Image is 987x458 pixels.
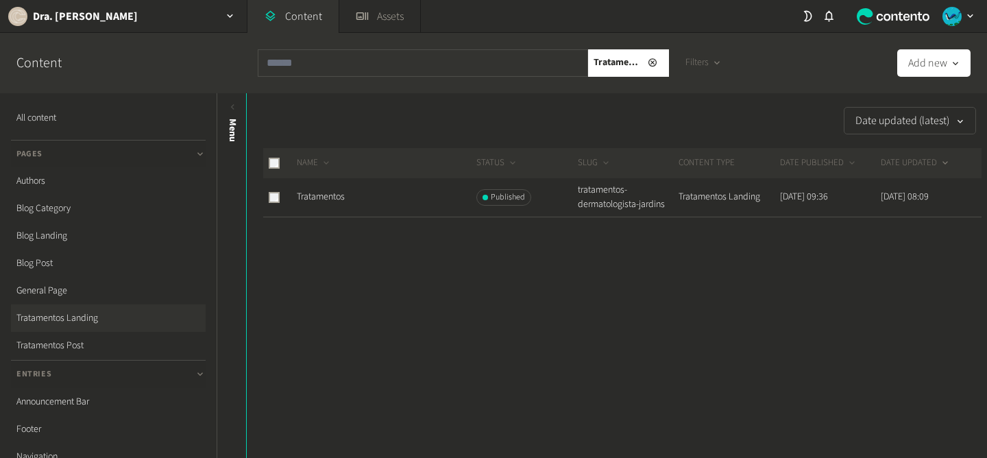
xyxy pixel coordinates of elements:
[674,49,733,77] button: Filters
[16,368,51,381] span: Entries
[16,53,93,73] h2: Content
[844,107,976,134] button: Date updated (latest)
[11,277,206,304] a: General Page
[881,190,929,204] time: [DATE] 08:09
[11,222,206,250] a: Blog Landing
[594,56,642,70] span: Tratamentos Landing
[11,304,206,332] a: Tratamentos Landing
[491,191,525,204] span: Published
[685,56,709,70] span: Filters
[11,332,206,359] a: Tratamentos Post
[578,156,611,170] button: SLUG
[297,190,345,204] a: Tratamentos
[476,156,518,170] button: STATUS
[780,190,828,204] time: [DATE] 09:36
[33,8,138,25] h2: Dra. [PERSON_NAME]
[297,156,332,170] button: NAME
[942,7,962,26] img: andréia c.
[678,178,779,217] td: Tratamentos Landing
[226,119,240,142] span: Menu
[11,195,206,222] a: Blog Category
[11,415,206,443] a: Footer
[11,388,206,415] a: Announcement Bar
[577,178,679,217] td: tratamentos-dermatologista-jardins
[11,250,206,277] a: Blog Post
[8,7,27,26] img: Dra. Caroline Cha
[16,148,42,160] span: Pages
[678,148,779,178] th: CONTENT TYPE
[11,167,206,195] a: Authors
[897,49,971,77] button: Add new
[881,156,951,170] button: DATE UPDATED
[11,104,206,132] a: All content
[780,156,857,170] button: DATE PUBLISHED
